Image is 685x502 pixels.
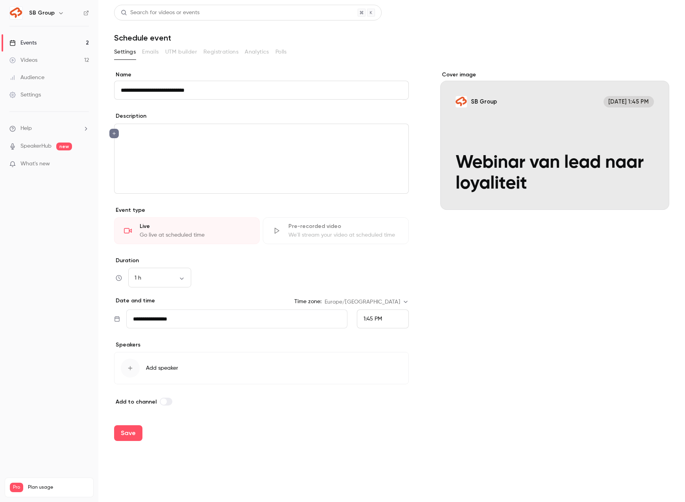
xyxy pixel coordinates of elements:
span: UTM builder [165,48,197,56]
label: Cover image [440,71,669,79]
span: Registrations [203,48,238,56]
label: Name [114,71,409,79]
label: Time zone: [294,298,321,306]
div: Go live at scheduled time [140,231,250,239]
span: Add speaker [146,364,178,372]
h1: Schedule event [114,33,669,43]
span: Help [20,124,32,133]
div: Pre-recorded video [288,222,399,230]
img: SB Group [10,7,22,19]
span: Analytics [245,48,269,56]
span: What's new [20,160,50,168]
div: Settings [9,91,41,99]
div: We'll stream your video at scheduled time [288,231,399,239]
div: LiveGo live at scheduled time [114,217,260,244]
span: Polls [275,48,287,56]
span: new [56,143,72,150]
span: Emails [142,48,159,56]
div: From [357,309,409,328]
h6: SB Group [29,9,55,17]
div: editor [114,124,408,193]
p: Event type [114,206,409,214]
li: help-dropdown-opener [9,124,89,133]
p: Date and time [114,297,155,305]
div: Events [9,39,37,47]
div: Europe/[GEOGRAPHIC_DATA] [325,298,409,306]
button: Add speaker [114,352,409,384]
a: SpeakerHub [20,142,52,150]
span: Pro [10,483,23,492]
div: Pre-recorded videoWe'll stream your video at scheduled time [263,217,408,244]
label: Duration [114,257,409,265]
div: Audience [9,74,44,82]
button: Settings [114,46,136,58]
div: 1 h [128,274,191,282]
button: Save [114,425,142,441]
span: Plan usage [28,484,89,491]
span: Add to channel [116,398,157,405]
div: Search for videos or events [121,9,199,17]
section: Cover image [440,71,669,210]
p: Speakers [114,341,409,349]
div: Live [140,222,250,230]
section: description [114,124,409,194]
span: 1:45 PM [364,316,382,322]
div: Videos [9,56,37,64]
label: Description [114,112,146,120]
iframe: Noticeable Trigger [79,161,89,168]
